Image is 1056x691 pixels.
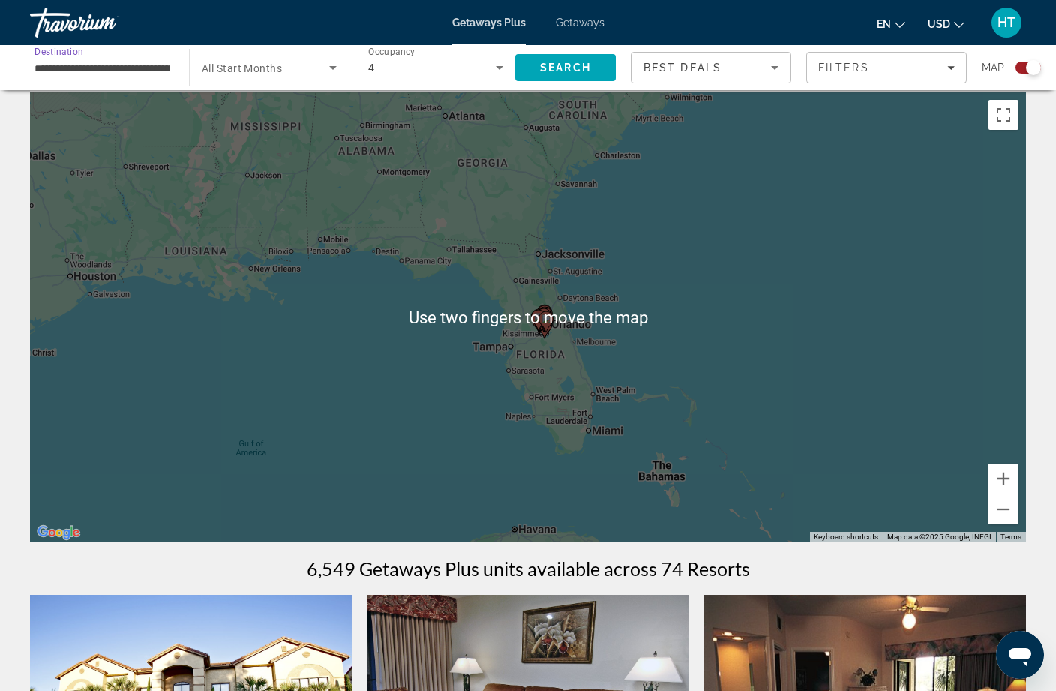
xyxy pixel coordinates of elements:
[887,533,991,541] span: Map data ©2025 Google, INEGI
[368,62,374,74] span: 4
[34,46,83,56] span: Destination
[877,13,905,35] button: Change language
[643,62,721,74] span: Best Deals
[818,62,869,74] span: Filters
[452,17,526,29] a: Getaways Plus
[988,464,1018,494] button: Zoom in
[987,7,1026,38] button: User Menu
[996,631,1044,679] iframe: Button to launch messaging window
[806,52,967,83] button: Filters
[540,62,591,74] span: Search
[877,18,891,30] span: en
[515,54,616,81] button: Search
[34,59,169,77] input: Select destination
[34,523,83,542] img: Google
[368,47,415,57] span: Occupancy
[982,57,1004,78] span: Map
[30,3,180,42] a: Travorium
[988,494,1018,524] button: Zoom out
[556,17,604,29] a: Getaways
[988,100,1018,130] button: Toggle fullscreen view
[814,532,878,542] button: Keyboard shortcuts
[307,557,750,580] h1: 6,549 Getaways Plus units available across 74 Resorts
[643,59,778,77] mat-select: Sort by
[1000,533,1021,541] a: Terms (opens in new tab)
[34,523,83,542] a: Open this area in Google Maps (opens a new window)
[997,15,1015,30] span: HT
[928,18,950,30] span: USD
[928,13,964,35] button: Change currency
[202,62,282,74] span: All Start Months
